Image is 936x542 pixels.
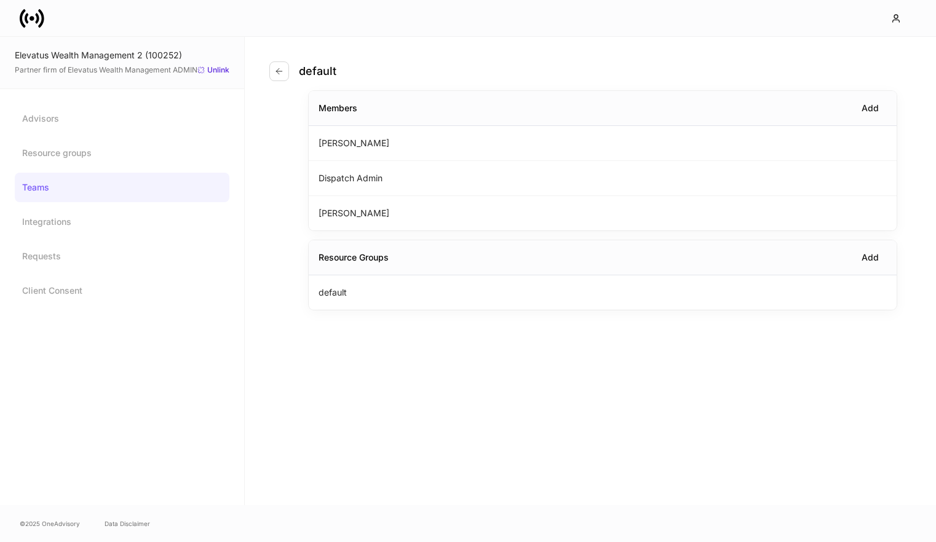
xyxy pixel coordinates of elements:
div: Add [862,251,879,264]
button: Add [854,248,887,267]
a: Resource groups [15,138,229,168]
p: default [319,286,347,299]
a: Integrations [15,207,229,237]
a: Data Disclaimer [105,519,150,528]
span: © 2025 OneAdvisory [20,519,80,528]
button: Add [854,98,887,118]
span: Partner firm of [15,65,197,75]
a: Advisors [15,104,229,133]
p: Dispatch Admin [319,172,383,184]
div: Members [319,102,357,114]
a: Teams [15,173,229,202]
p: [PERSON_NAME] [319,207,389,219]
div: Elevatus Wealth Management 2 (100252) [15,49,229,61]
p: [PERSON_NAME] [319,137,389,149]
div: Add [862,102,879,114]
a: Elevatus Wealth Management ADMIN [68,65,197,74]
a: Client Consent [15,276,229,305]
div: Resource Groups [319,251,389,264]
button: Unlink [197,64,229,76]
a: Requests [15,242,229,271]
h4: default [299,64,336,79]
